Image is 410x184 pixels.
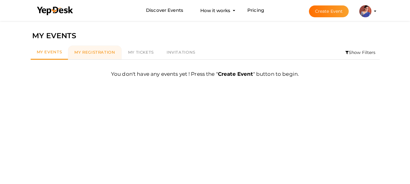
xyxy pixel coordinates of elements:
[128,50,154,55] span: My Tickets
[198,5,232,16] button: How it works
[160,45,202,59] a: Invitations
[37,49,62,54] span: My Events
[247,5,264,16] a: Pricing
[111,70,299,82] label: You don't have any events yet ! Press the " " button to begin.
[146,5,183,16] a: Discover Events
[122,45,160,59] a: My Tickets
[68,45,121,59] a: My Registration
[341,45,380,59] li: Show Filters
[32,30,378,42] div: MY EVENTS
[74,50,115,55] span: My Registration
[31,45,68,60] a: My Events
[167,50,195,55] span: Invitations
[359,5,371,17] img: ACg8ocLdPzSp69PtWbFBYM9SFBHprFPffJVgzqRjg5jRwb-oV8dcV1M=s100
[309,5,349,17] button: Create Event
[218,71,253,77] b: Create Event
